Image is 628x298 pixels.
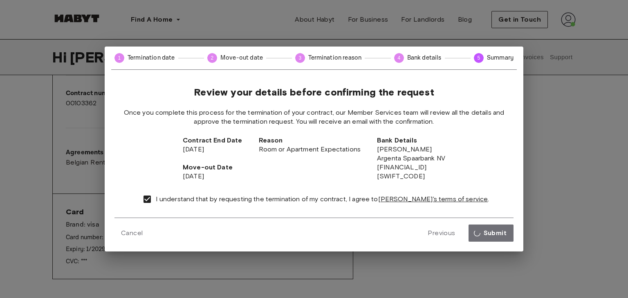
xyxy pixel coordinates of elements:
span: Termination date [128,53,175,62]
span: Contract End Date [183,136,242,145]
a: [PERSON_NAME]'s terms of service [378,195,488,203]
span: I understand that by requesting the termination of my contract, I agree to . [156,195,489,204]
span: Bank Details [377,136,445,145]
text: 3 [299,55,302,61]
text: 1 [118,55,121,61]
span: [DATE] [183,145,242,154]
span: Move-out date [220,53,263,62]
span: Termination reason [308,53,361,62]
span: Once you complete this process for the termination of your contract, our Member Services team wil... [114,108,514,126]
span: [DATE] [183,172,242,181]
span: [PERSON_NAME] [377,145,445,154]
span: Argenta Spaarbank NV [377,154,445,163]
span: Reason [259,136,361,145]
text: 5 [477,55,480,61]
span: [SWIFT_CODE] [377,172,445,181]
text: 4 [397,55,400,61]
text: 2 [211,55,214,61]
span: Move-out Date [183,163,242,172]
span: Review your details before confirming the request [194,86,434,98]
span: [FINANCIAL_ID] [377,163,445,172]
span: Summary [487,53,514,62]
span: Room or Apartment Expectations [259,145,361,154]
span: Bank details [407,53,442,62]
